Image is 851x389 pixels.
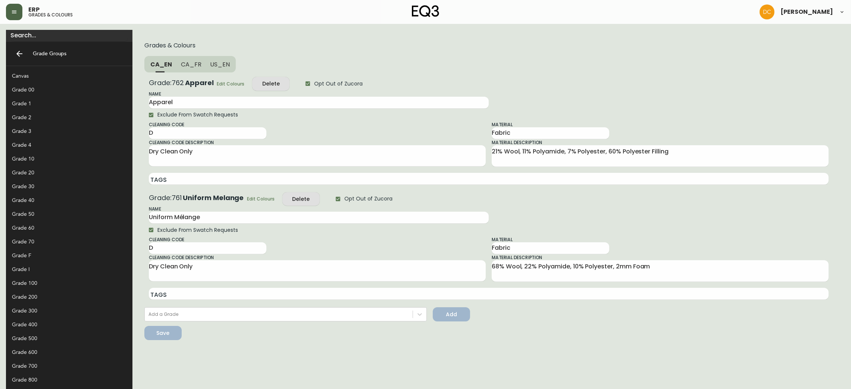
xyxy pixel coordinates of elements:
[6,221,132,235] div: Grade 60
[12,141,115,149] div: Grade 4
[6,138,132,152] div: Grade 4
[12,376,115,384] div: Grade 800
[6,69,132,83] div: Canvas
[6,111,132,124] div: Grade 2
[6,124,132,138] div: Grade 3
[12,362,115,370] div: Grade 700
[12,210,115,218] div: Grade 50
[262,79,280,88] div: Delete
[6,97,132,111] div: Grade 1
[780,9,833,15] span: [PERSON_NAME]
[6,180,132,193] div: Grade 30
[28,13,73,17] h5: grades & colours
[157,111,238,119] span: Exclude From Swatch Requests
[252,77,290,91] button: Delete
[6,83,132,97] div: Grade 00
[12,334,115,342] div: Grade 500
[10,30,128,42] input: Search...
[6,152,132,166] div: Grade 10
[217,80,244,88] span: Edit Colours
[6,332,132,345] div: Grade 500
[12,86,115,94] div: Grade 00
[12,155,115,163] div: Grade 10
[492,147,829,164] textarea: 21% Wool, 11% Polyamide, 7% Polyester, 60% Polyester Filling
[6,276,132,290] div: Grade 100
[148,311,178,318] div: Add a Grade
[6,235,132,249] div: Grade 70
[412,5,439,17] img: logo
[344,195,392,203] span: Opt Out of Zucora
[12,238,115,246] div: Grade 70
[185,78,214,87] b: Apparel
[150,60,172,68] span: CA_EN
[6,193,132,207] div: Grade 40
[6,304,132,318] div: Grade 300
[149,78,184,87] span: Grade: 762
[12,100,115,108] div: Grade 1
[6,318,132,332] div: Grade 400
[33,49,66,58] h6: Grade Groups
[245,194,276,203] button: Edit Colours
[12,169,115,177] div: Grade 20
[215,79,246,88] button: Edit Colours
[292,194,310,204] div: Delete
[12,321,115,329] div: Grade 400
[6,249,132,262] div: Grade F
[247,195,275,203] span: Edit Colours
[6,166,132,180] div: Grade 20
[282,192,320,206] button: Delete
[149,147,486,164] textarea: Dry Clean Only
[12,307,115,315] div: Grade 300
[210,60,230,68] span: US_EN
[6,345,132,359] div: Grade 600
[12,127,115,135] div: Grade 3
[183,193,244,202] b: Uniform Melange
[760,4,775,19] img: 7eb451d6983258353faa3212700b340b
[12,293,115,301] div: Grade 200
[12,224,115,232] div: Grade 60
[492,262,829,279] textarea: 68% Wool, 22% Polyamide, 10% Polyester, 2mm Foam
[314,80,362,88] span: Opt Out of Zucora
[149,262,486,279] textarea: Dry Clean Only
[6,373,132,387] div: Grade 800
[12,113,115,121] div: Grade 2
[144,42,833,49] h5: Grades & Colours
[6,207,132,221] div: Grade 50
[12,265,115,273] div: Grade I
[149,193,182,202] span: Grade: 761
[12,72,115,80] div: Canvas
[10,45,28,63] a: Back
[6,359,132,373] div: Grade 700
[12,183,115,190] div: Grade 30
[12,196,115,204] div: Grade 40
[12,252,115,259] div: Grade F
[12,348,115,356] div: Grade 600
[181,60,201,68] span: CA_FR
[6,290,132,304] div: Grade 200
[6,262,132,276] div: Grade I
[157,226,238,234] span: Exclude From Swatch Requests
[28,7,40,13] span: ERP
[12,279,115,287] div: Grade 100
